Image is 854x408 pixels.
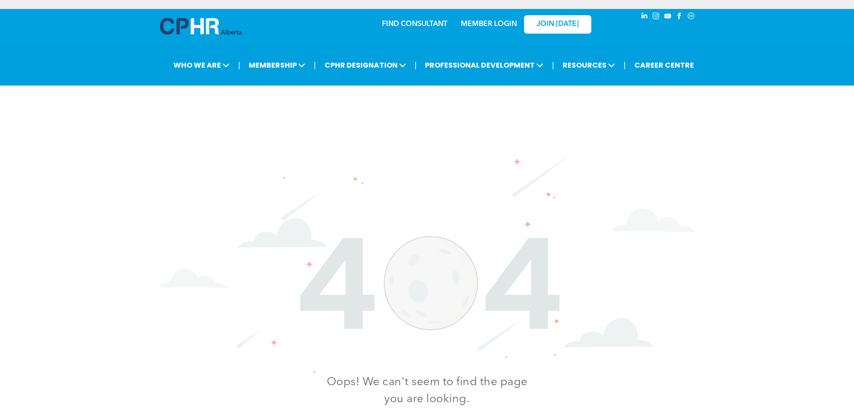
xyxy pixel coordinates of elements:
a: Social network [686,11,696,23]
a: MEMBER LOGIN [461,21,517,28]
li: | [415,56,417,74]
span: Oops! We can't seem to find the page you are looking. [327,377,528,405]
img: A blue and white logo for cp alberta [160,18,242,34]
a: facebook [675,11,685,23]
a: youtube [663,11,673,23]
a: CAREER CENTRE [632,57,697,73]
span: MEMBERSHIP [246,57,308,73]
span: RESOURCES [560,57,618,73]
a: linkedin [640,11,650,23]
li: | [624,56,626,74]
a: FIND CONSULTANT [382,21,447,28]
span: PROFESSIONAL DEVELOPMENT [422,57,546,73]
a: JOIN [DATE] [524,15,591,34]
li: | [314,56,316,74]
span: CPHR DESIGNATION [322,57,409,73]
span: JOIN [DATE] [537,20,579,29]
li: | [238,56,240,74]
span: WHO WE ARE [171,57,232,73]
li: | [552,56,554,74]
a: instagram [651,11,661,23]
img: The number 404 is surrounded by clouds and stars on a white background. [158,153,696,373]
